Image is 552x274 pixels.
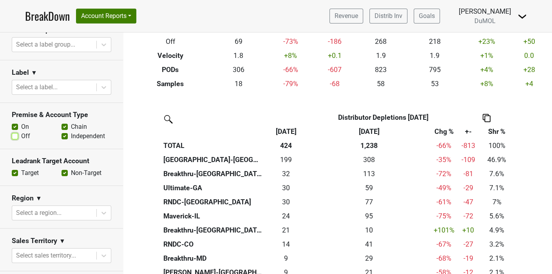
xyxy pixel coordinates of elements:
div: 30 [266,183,307,193]
td: 30.16 [264,181,308,195]
label: On [21,122,29,132]
th: Chg %: activate to sort column ascending [430,124,458,139]
td: 795 [408,63,462,77]
td: -35 % [430,153,458,167]
td: 69 [212,34,265,49]
div: -109 [460,155,477,165]
th: Breakthru-[GEOGRAPHIC_DATA] [161,223,264,237]
td: 20.833 [264,223,308,237]
td: 9 [264,251,308,265]
span: ▼ [36,194,42,203]
td: 7.6% [479,167,515,181]
th: 307.832 [308,153,430,167]
div: 95 [310,211,428,221]
th: Shr %: activate to sort column ascending [479,124,515,139]
span: DuMOL [474,17,496,25]
th: Breakthru-[GEOGRAPHIC_DATA] [161,167,264,181]
td: -68 [316,77,354,91]
th: RNDC-CO [161,237,264,251]
th: PODs [129,63,212,77]
th: Samples [129,77,212,91]
img: Copy to clipboard [483,114,490,122]
a: BreakDown [25,8,70,24]
td: +4 [512,77,546,91]
div: 113 [310,169,428,179]
span: -66% [436,142,451,150]
th: 40.999 [308,237,430,251]
td: -79 % [265,77,316,91]
span: ▼ [59,236,65,246]
td: 7% [479,195,515,209]
div: +10 [460,225,477,235]
img: Dropdown Menu [518,12,527,21]
h3: Region [12,194,34,202]
td: +101 % [430,223,458,237]
div: 21 [266,225,307,235]
label: Non-Target [71,168,101,178]
a: Revenue [329,9,363,23]
td: -75 % [430,209,458,223]
th: &nbsp;: activate to sort column ascending [161,124,264,139]
label: Target [21,168,39,178]
label: Off [21,132,30,141]
td: 4.9% [479,223,515,237]
td: 46.9% [479,153,515,167]
th: [GEOGRAPHIC_DATA]-[GEOGRAPHIC_DATA] [161,153,264,167]
td: +50 [512,34,546,49]
td: -66 % [265,63,316,77]
h3: Premise & Account Type [12,111,111,119]
th: 424 [264,139,308,153]
td: 218 [408,34,462,49]
button: Account Reports [76,9,136,23]
td: 23.832 [264,209,308,223]
label: Independent [71,132,105,141]
td: 268 [354,34,408,49]
div: 10 [310,225,428,235]
td: 5.6% [479,209,515,223]
th: Aug '25: activate to sort column ascending [264,124,308,139]
th: Ultimate-GA [161,181,264,195]
td: +4 % [462,63,512,77]
td: +0.1 [316,49,354,63]
td: -67 % [430,237,458,251]
td: 199 [264,153,308,167]
td: 0.0 [512,49,546,63]
h3: Sales Territory [12,237,57,245]
div: 41 [310,239,428,249]
div: 308 [310,155,428,165]
a: Goals [414,9,440,23]
div: 199 [266,155,307,165]
a: Distrib Inv [369,9,407,23]
div: -72 [460,211,477,221]
th: 77.167 [308,195,430,209]
th: 113.166 [308,167,430,181]
td: 1.9 [354,49,408,63]
td: +23 % [462,34,512,49]
div: 30 [266,197,307,207]
td: 7.1% [479,181,515,195]
td: -607 [316,63,354,77]
td: -61 % [430,195,458,209]
div: [PERSON_NAME] [459,6,511,16]
th: 28.500 [308,251,430,265]
td: 58 [354,77,408,91]
div: -29 [460,183,477,193]
td: 29.833 [264,195,308,209]
td: +8 % [265,49,316,63]
th: RNDC-[GEOGRAPHIC_DATA] [161,195,264,209]
th: Breakthru-MD [161,251,264,265]
td: 2.1% [479,251,515,265]
span: ▼ [31,68,37,78]
div: 29 [310,253,428,263]
td: +1 % [462,49,512,63]
th: Distributor Depletions [DATE] [308,110,458,124]
div: -81 [460,169,477,179]
td: -73 % [265,34,316,49]
th: Off [129,34,212,49]
div: -47 [460,197,477,207]
td: -186 [316,34,354,49]
h3: Leadrank Target Account [12,157,111,165]
td: 32.168 [264,167,308,181]
th: 10.344 [308,223,430,237]
div: 14 [266,239,307,249]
